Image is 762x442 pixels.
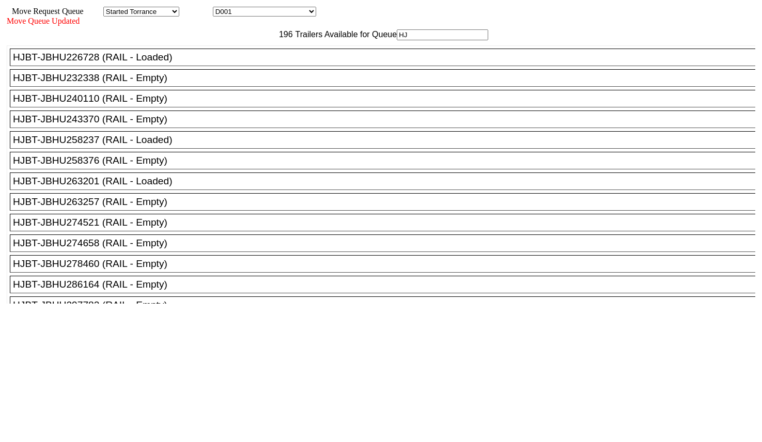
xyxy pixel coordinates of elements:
[293,30,397,39] span: Trailers Available for Queue
[13,299,761,311] div: HJBT-JBHU297782 (RAIL - Empty)
[7,17,80,25] span: Move Queue Updated
[13,52,761,63] div: HJBT-JBHU226728 (RAIL - Loaded)
[13,114,761,125] div: HJBT-JBHU243370 (RAIL - Empty)
[13,93,761,104] div: HJBT-JBHU240110 (RAIL - Empty)
[397,29,488,40] input: Filter Available Trailers
[181,7,211,15] span: Location
[13,279,761,290] div: HJBT-JBHU286164 (RAIL - Empty)
[13,217,761,228] div: HJBT-JBHU274521 (RAIL - Empty)
[13,72,761,84] div: HJBT-JBHU232338 (RAIL - Empty)
[13,238,761,249] div: HJBT-JBHU274658 (RAIL - Empty)
[13,196,761,208] div: HJBT-JBHU263257 (RAIL - Empty)
[13,258,761,270] div: HJBT-JBHU278460 (RAIL - Empty)
[7,7,84,15] span: Move Request Queue
[13,134,761,146] div: HJBT-JBHU258237 (RAIL - Loaded)
[13,176,761,187] div: HJBT-JBHU263201 (RAIL - Loaded)
[13,155,761,166] div: HJBT-JBHU258376 (RAIL - Empty)
[85,7,101,15] span: Area
[274,30,293,39] span: 196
